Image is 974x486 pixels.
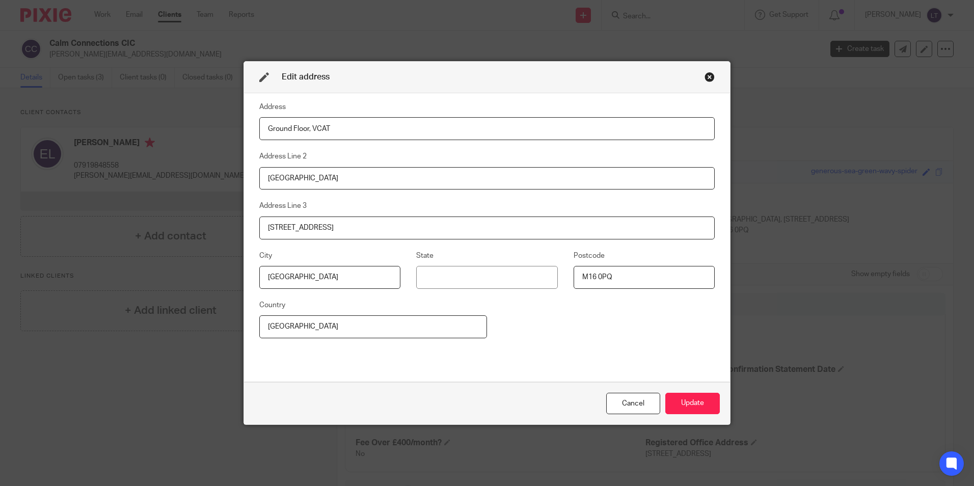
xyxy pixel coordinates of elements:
label: Address Line 2 [259,151,307,161]
label: Address [259,102,286,112]
span: Edit address [282,73,330,81]
label: State [416,251,434,261]
div: Close this dialog window [606,393,660,415]
label: Postcode [574,251,605,261]
div: Close this dialog window [705,72,715,82]
button: Update [665,393,720,415]
label: Address Line 3 [259,201,307,211]
label: Country [259,300,285,310]
label: City [259,251,272,261]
